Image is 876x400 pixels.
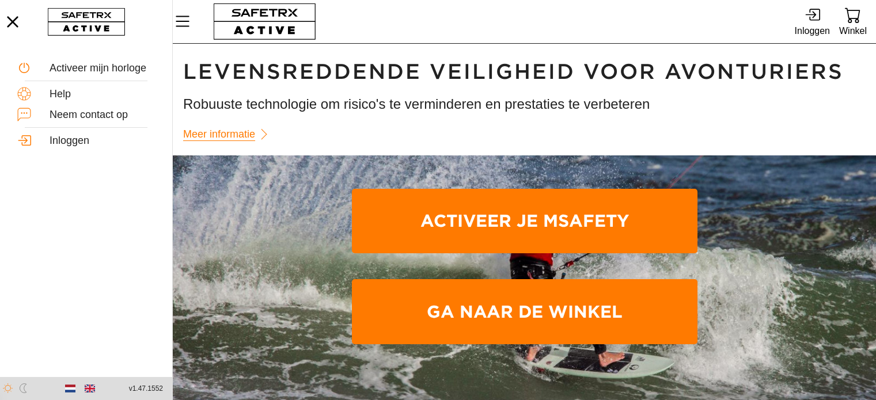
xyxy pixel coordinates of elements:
[122,379,170,398] button: v1.47.1552
[60,379,80,398] button: Dutch
[183,94,866,114] h3: Robuuste technologie om risico's te verminderen en prestaties te verbeteren
[173,9,202,33] button: Menu
[129,383,163,395] span: v1.47.1552
[183,125,255,143] span: Meer informatie
[17,87,31,101] img: Help.svg
[361,281,688,342] span: Ga naar de winkel
[65,383,75,394] img: nl.svg
[17,108,31,121] img: ContactUs.svg
[50,88,155,101] div: Help
[795,23,830,39] div: Inloggen
[50,109,155,121] div: Neem contact op
[18,383,28,393] img: ModeDark.svg
[50,62,155,75] div: Activeer mijn horloge
[183,59,866,85] h1: Levensreddende veiligheid voor avonturiers
[3,383,13,393] img: ModeLight.svg
[352,279,697,344] a: Ga naar de winkel
[361,191,688,252] span: Activeer je mSafety
[183,123,276,146] a: Meer informatie
[352,189,697,254] a: Activeer je mSafety
[85,383,95,394] img: en.svg
[80,379,100,398] button: English
[839,23,867,39] div: Winkel
[50,135,155,147] div: Inloggen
